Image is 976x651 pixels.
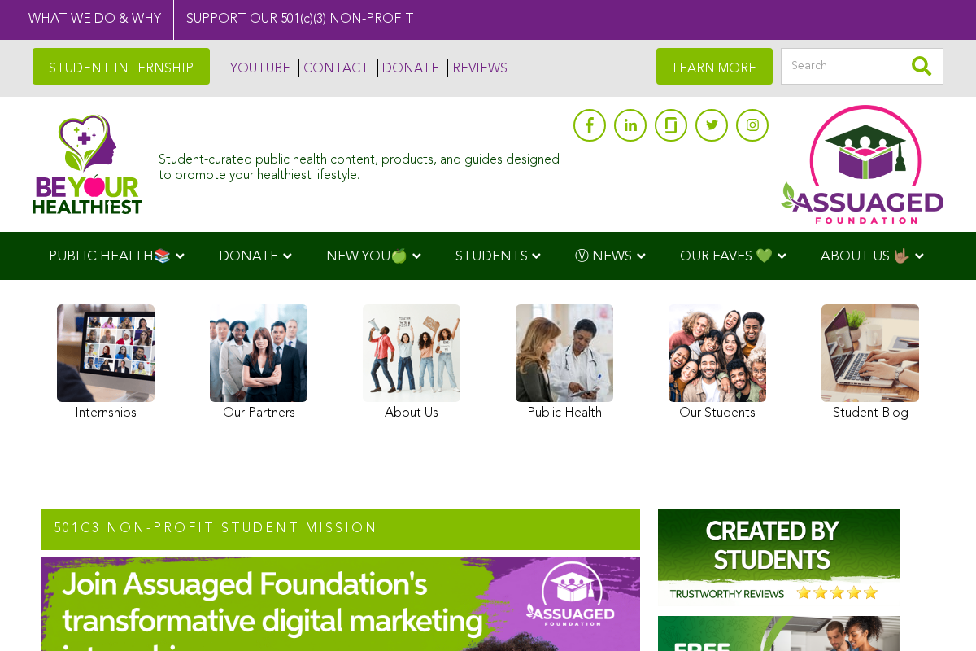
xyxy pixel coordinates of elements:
[24,232,952,280] div: Navigation Menu
[656,48,773,85] a: LEARN MORE
[377,59,439,77] a: DONATE
[781,48,943,85] input: Search
[41,509,640,551] h2: 501c3 NON-PROFIT STUDENT MISSION
[49,250,171,264] span: PUBLIC HEALTH📚
[298,59,369,77] a: CONTACT
[665,117,677,133] img: glassdoor
[781,105,943,224] img: Assuaged App
[575,250,632,264] span: Ⓥ NEWS
[658,509,900,606] img: Assuaged-Foundation-Student-Internship-Opportunity-Reviews-Mission-GIPHY-2
[159,145,565,184] div: Student-curated public health content, products, and guides designed to promote your healthiest l...
[219,250,278,264] span: DONATE
[455,250,528,264] span: STUDENTS
[680,250,773,264] span: OUR FAVES 💚
[447,59,508,77] a: REVIEWS
[821,250,910,264] span: ABOUT US 🤟🏽
[226,59,290,77] a: YOUTUBE
[895,573,976,651] iframe: Chat Widget
[33,48,210,85] a: STUDENT INTERNSHIP
[326,250,407,264] span: NEW YOU🍏
[33,114,142,214] img: Assuaged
